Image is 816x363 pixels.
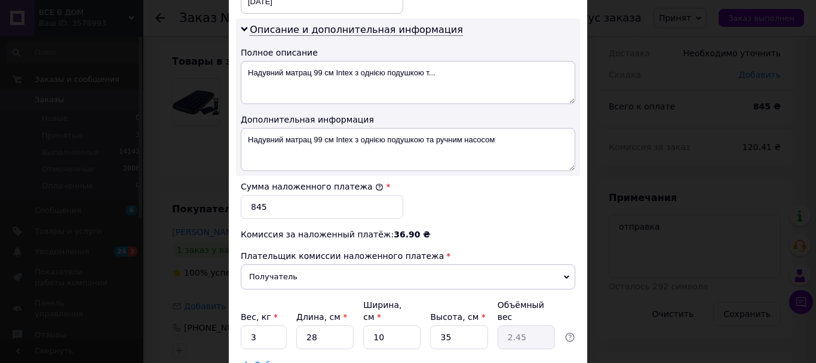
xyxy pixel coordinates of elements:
[241,61,575,104] textarea: Надувний матрац 99 см Intex з однією подушкою т...
[241,251,444,261] span: Плательщик комиссии наложенного платежа
[241,312,278,322] label: Вес, кг
[241,182,384,191] label: Сумма наложенного платежа
[241,228,575,240] div: Комиссия за наложенный платёж:
[430,312,485,322] label: Высота, см
[241,114,575,126] div: Дополнительная информация
[241,128,575,171] textarea: Надувний матрац 99 см Intex з однією подушкою та ручним насосом
[241,47,575,59] div: Полное описание
[241,264,575,289] span: Получатель
[394,230,430,239] span: 36.90 ₴
[250,24,463,36] span: Описание и дополнительная информация
[363,300,401,322] label: Ширина, см
[498,299,555,323] div: Объёмный вес
[296,312,347,322] label: Длина, см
